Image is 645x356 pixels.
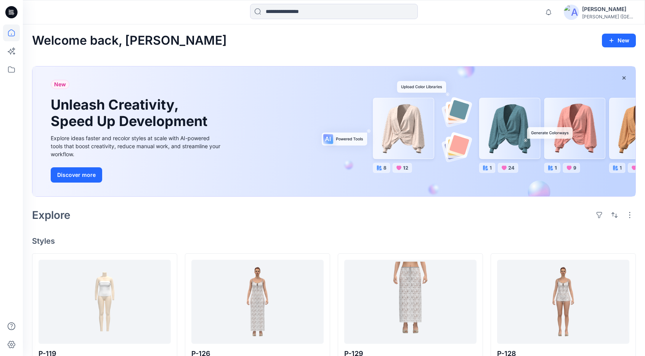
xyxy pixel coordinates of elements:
[54,80,66,89] span: New
[51,167,102,183] button: Discover more
[191,260,324,344] a: P-126
[32,34,227,48] h2: Welcome back, [PERSON_NAME]
[582,14,635,19] div: [PERSON_NAME] ([GEOGRAPHIC_DATA]) Exp...
[39,260,171,344] a: P-119
[344,260,477,344] a: P-129
[51,134,222,158] div: Explore ideas faster and recolor styles at scale with AI-powered tools that boost creativity, red...
[32,236,636,246] h4: Styles
[582,5,635,14] div: [PERSON_NAME]
[564,5,579,20] img: avatar
[51,167,222,183] a: Discover more
[602,34,636,47] button: New
[51,97,211,129] h1: Unleash Creativity, Speed Up Development
[497,260,629,344] a: P-128
[32,209,71,221] h2: Explore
